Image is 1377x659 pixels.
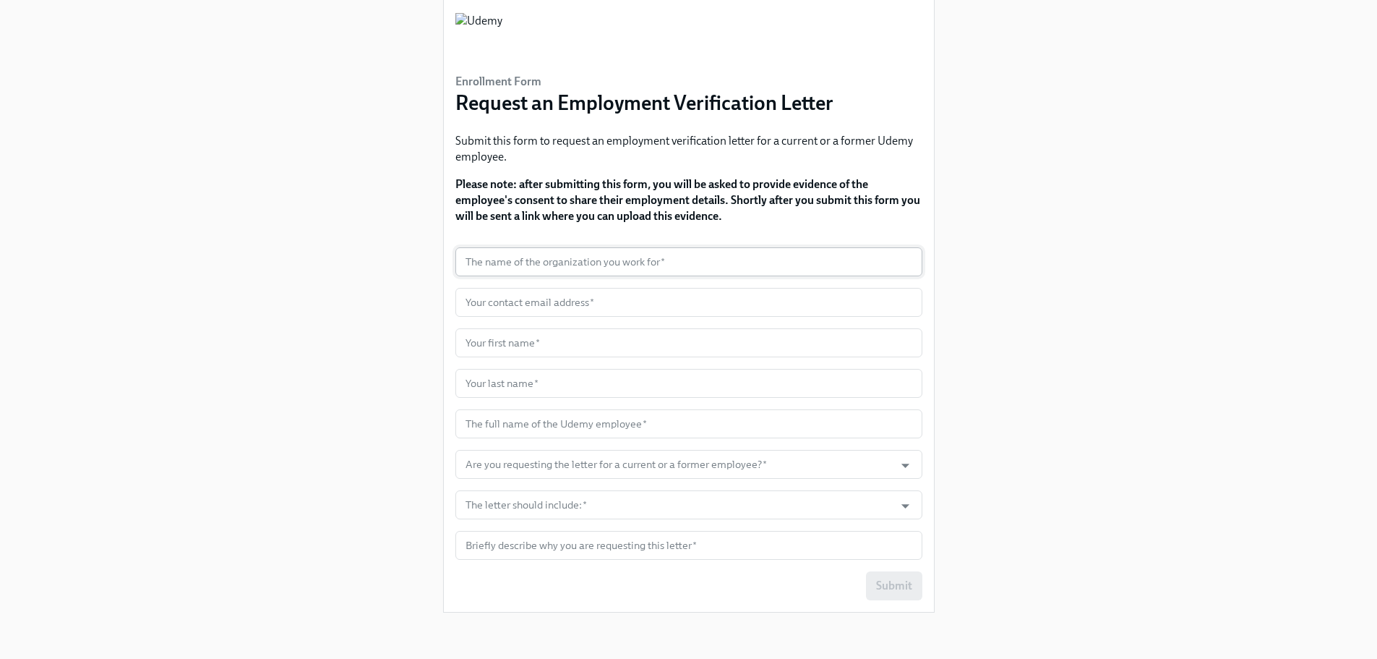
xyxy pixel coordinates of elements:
h3: Request an Employment Verification Letter [455,90,833,116]
p: Submit this form to request an employment verification letter for a current or a former Udemy emp... [455,133,922,165]
h6: Enrollment Form [455,74,833,90]
button: Open [894,454,917,477]
img: Udemy [455,13,502,56]
strong: Please note: after submitting this form, you will be asked to provide evidence of the employee's ... [455,177,920,223]
button: Open [894,495,917,517]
